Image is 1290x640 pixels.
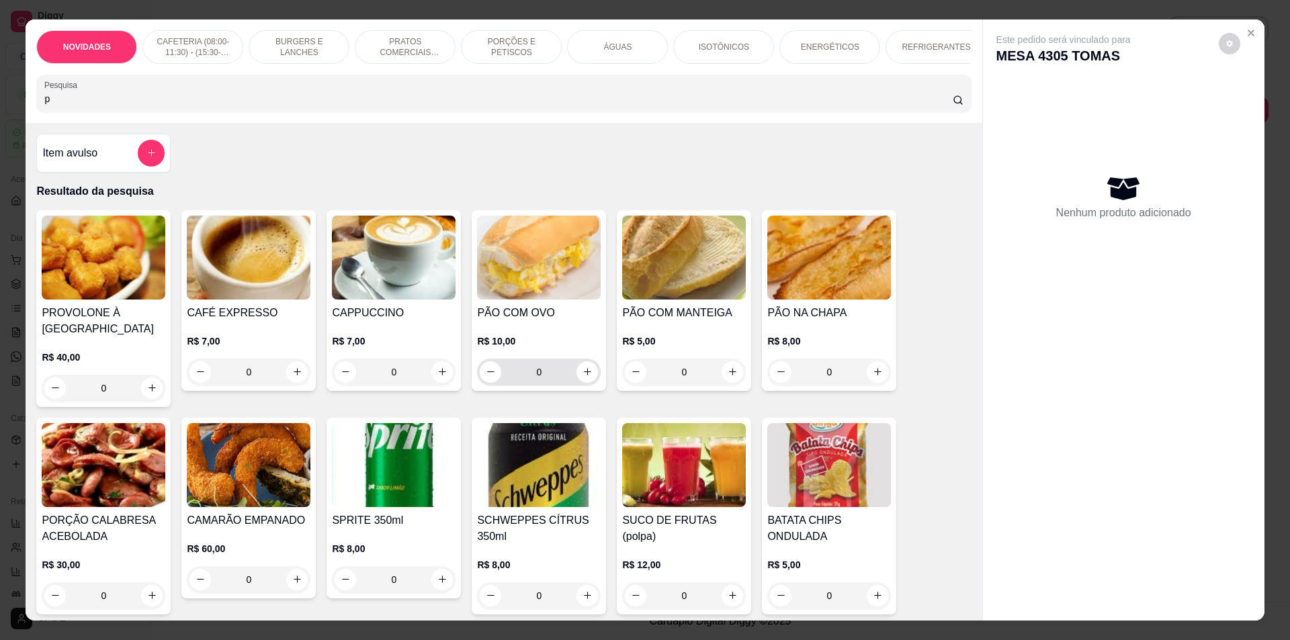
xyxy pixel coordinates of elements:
img: product-image [767,423,891,507]
h4: Item avulso [42,145,97,161]
button: increase-product-quantity [867,361,888,383]
button: decrease-product-quantity [44,585,66,606]
img: product-image [187,216,310,300]
img: product-image [42,423,165,507]
button: increase-product-quantity [286,569,308,590]
button: decrease-product-quantity [44,377,66,399]
h4: BATATA CHIPS ONDULADA [767,512,891,545]
p: REFRIGERANTES [902,42,970,52]
p: PORÇÕES E PETISCOS [472,36,550,58]
button: increase-product-quantity [576,361,598,383]
img: product-image [42,216,165,300]
img: product-image [767,216,891,300]
button: decrease-product-quantity [770,585,791,606]
button: increase-product-quantity [141,585,163,606]
h4: PÃO COM MANTEIGA [622,305,746,321]
button: increase-product-quantity [722,361,743,383]
p: R$ 30,00 [42,558,165,572]
h4: PÃO NA CHAPA [767,305,891,321]
button: decrease-product-quantity [625,361,646,383]
button: decrease-product-quantity [480,361,501,383]
p: R$ 60,00 [187,542,310,555]
img: product-image [477,216,601,300]
h4: PORÇÃO CALABRESA ACEBOLADA [42,512,165,545]
button: increase-product-quantity [141,377,163,399]
h4: SCHWEPPES CÍTRUS 350ml [477,512,601,545]
p: MESA 4305 TOMAS [996,46,1131,65]
p: ENERGÉTICOS [801,42,859,52]
h4: CAMARÃO EMPANADO [187,512,310,529]
img: product-image [332,423,456,507]
p: ÁGUAS [603,42,632,52]
h4: SPRITE 350ml [332,512,456,529]
button: decrease-product-quantity [189,569,211,590]
p: ISOTÔNICOS [699,42,749,52]
button: decrease-product-quantity [335,361,356,383]
img: product-image [187,423,310,507]
button: decrease-product-quantity [335,569,356,590]
button: increase-product-quantity [431,569,453,590]
button: decrease-product-quantity [480,585,501,606]
h4: SUCO DE FRUTAS (polpa) [622,512,746,545]
button: increase-product-quantity [576,585,598,606]
p: R$ 7,00 [332,334,456,348]
label: Pesquisa [44,79,82,91]
button: increase-product-quantity [286,361,308,383]
p: R$ 10,00 [477,334,601,348]
img: product-image [622,423,746,507]
p: CAFETERIA (08:00-11:30) - (15:30-18:00) [154,36,232,58]
h4: PÃO COM OVO [477,305,601,321]
button: Close [1240,22,1262,44]
p: Resultado da pesquisa [36,183,971,199]
p: Nenhum produto adicionado [1056,205,1191,221]
p: NOVIDADES [63,42,111,52]
h4: CAPPUCCINO [332,305,456,321]
p: R$ 40,00 [42,351,165,364]
input: Pesquisa [44,92,952,105]
p: BURGERS E LANCHES [260,36,338,58]
img: product-image [332,216,456,300]
p: R$ 5,00 [622,334,746,348]
button: decrease-product-quantity [770,361,791,383]
img: product-image [622,216,746,300]
p: R$ 8,00 [477,558,601,572]
button: increase-product-quantity [867,585,888,606]
h4: PROVOLONE À [GEOGRAPHIC_DATA] [42,305,165,337]
img: product-image [477,423,601,507]
button: add-separate-item [138,140,165,167]
button: decrease-product-quantity [1219,33,1240,54]
button: increase-product-quantity [431,361,453,383]
p: R$ 12,00 [622,558,746,572]
button: decrease-product-quantity [189,361,211,383]
p: PRATOS COMERCIAIS (11:30-15:30) [366,36,444,58]
p: R$ 8,00 [332,542,456,555]
p: R$ 7,00 [187,334,310,348]
p: Este pedido será vinculado para [996,33,1131,46]
p: R$ 8,00 [767,334,891,348]
p: R$ 5,00 [767,558,891,572]
h4: CAFÉ EXPRESSO [187,305,310,321]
